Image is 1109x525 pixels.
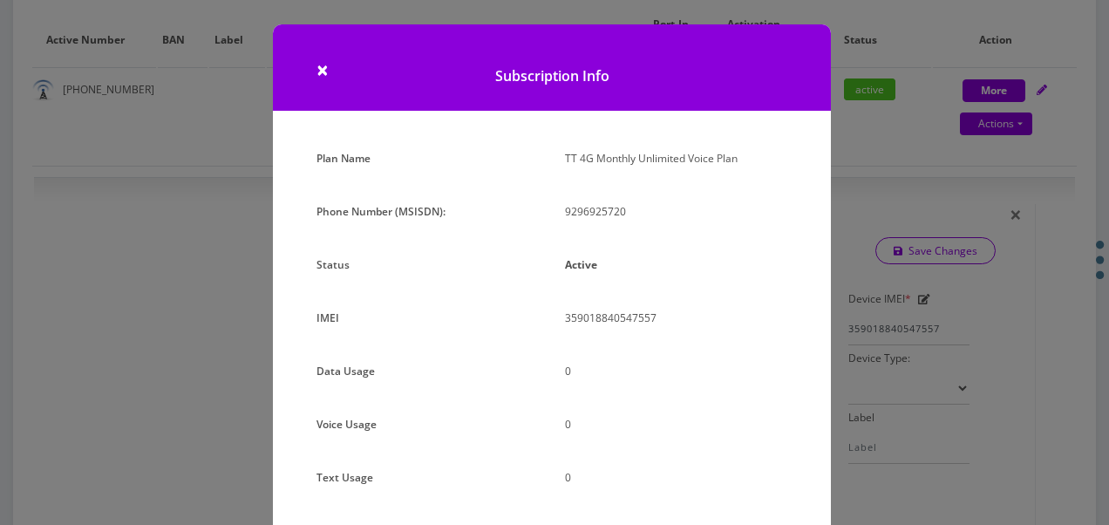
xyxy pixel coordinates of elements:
p: 0 [565,358,787,384]
label: Voice Usage [316,412,377,437]
button: Close [316,59,329,80]
p: TT 4G Monthly Unlimited Voice Plan [565,146,787,171]
p: 0 [565,412,787,437]
p: 0 [565,465,787,490]
p: 9296925720 [565,199,787,224]
label: Phone Number (MSISDN): [316,199,446,224]
span: × [316,55,329,84]
label: IMEI [316,305,339,331]
label: Text Usage [316,465,373,490]
label: Plan Name [316,146,371,171]
p: 359018840547557 [565,305,787,331]
label: Data Usage [316,358,375,384]
h1: Subscription Info [273,24,831,111]
strong: Active [565,257,597,272]
label: Status [316,252,350,277]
